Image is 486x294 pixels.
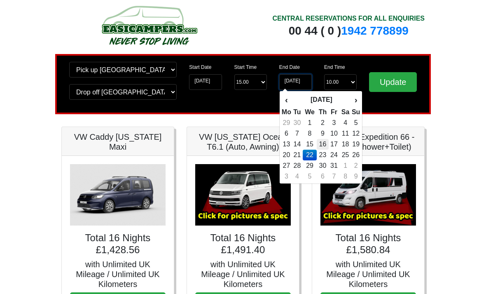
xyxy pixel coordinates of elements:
td: 12 [351,128,360,139]
h4: Total 16 Nights £1,580.84 [320,232,416,256]
td: 20 [281,150,292,160]
th: We [303,107,317,118]
td: 26 [351,150,360,160]
td: 9 [317,128,329,139]
input: Return Date [279,74,312,90]
td: 19 [351,139,360,150]
td: 10 [329,128,340,139]
td: 6 [317,171,329,182]
a: 1942 778899 [341,24,409,37]
td: 1 [303,118,317,128]
h5: with Unlimited UK Mileage / Unlimited UK Kilometers [195,259,291,289]
td: 30 [292,118,303,128]
img: Auto-Trail Expedition 66 - 2 Berth (Shower+Toilet) [320,164,416,226]
th: Th [317,107,329,118]
input: Start Date [189,74,222,90]
h4: Total 16 Nights £1,428.56 [70,232,166,256]
td: 3 [281,171,292,182]
label: End Time [324,64,345,71]
td: 7 [292,128,303,139]
h5: Auto-Trail Expedition 66 - 2 Berth (Shower+Toilet) [320,132,416,152]
td: 18 [339,139,351,150]
td: 2 [317,118,329,128]
td: 21 [292,150,303,160]
td: 14 [292,139,303,150]
td: 17 [329,139,340,150]
h5: VW [US_STATE] Ocean T6.1 (Auto, Awning) [195,132,291,152]
td: 4 [339,118,351,128]
td: 11 [339,128,351,139]
th: Fr [329,107,340,118]
td: 7 [329,171,340,182]
th: Mo [281,107,292,118]
label: Start Date [189,64,211,71]
td: 2 [351,160,360,171]
label: Start Time [234,64,257,71]
h5: with Unlimited UK Mileage / Unlimited UK Kilometers [320,259,416,289]
td: 27 [281,160,292,171]
td: 24 [329,150,340,160]
div: CENTRAL RESERVATIONS FOR ALL ENQUIRIES [272,14,425,24]
td: 5 [351,118,360,128]
th: › [351,93,360,107]
div: 00 44 ( 0 ) [272,24,425,38]
h5: VW Caddy [US_STATE] Maxi [70,132,166,152]
td: 8 [303,128,317,139]
td: 29 [303,160,317,171]
td: 16 [317,139,329,150]
th: ‹ [281,93,292,107]
img: VW California Ocean T6.1 (Auto, Awning) [195,164,291,226]
h4: Total 16 Nights £1,491.40 [195,232,291,256]
td: 9 [351,171,360,182]
th: Sa [339,107,351,118]
td: 25 [339,150,351,160]
th: Tu [292,107,303,118]
img: VW Caddy California Maxi [70,164,166,226]
td: 31 [329,160,340,171]
td: 1 [339,160,351,171]
td: 13 [281,139,292,150]
input: Update [369,72,417,92]
td: 29 [281,118,292,128]
th: [DATE] [292,93,351,107]
td: 3 [329,118,340,128]
td: 5 [303,171,317,182]
img: campers-checkout-logo.png [71,2,227,48]
td: 4 [292,171,303,182]
td: 8 [339,171,351,182]
td: 30 [317,160,329,171]
td: 22 [303,150,317,160]
td: 23 [317,150,329,160]
td: 6 [281,128,292,139]
label: End Date [279,64,300,71]
h5: with Unlimited UK Mileage / Unlimited UK Kilometers [70,259,166,289]
th: Su [351,107,360,118]
td: 28 [292,160,303,171]
td: 15 [303,139,317,150]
